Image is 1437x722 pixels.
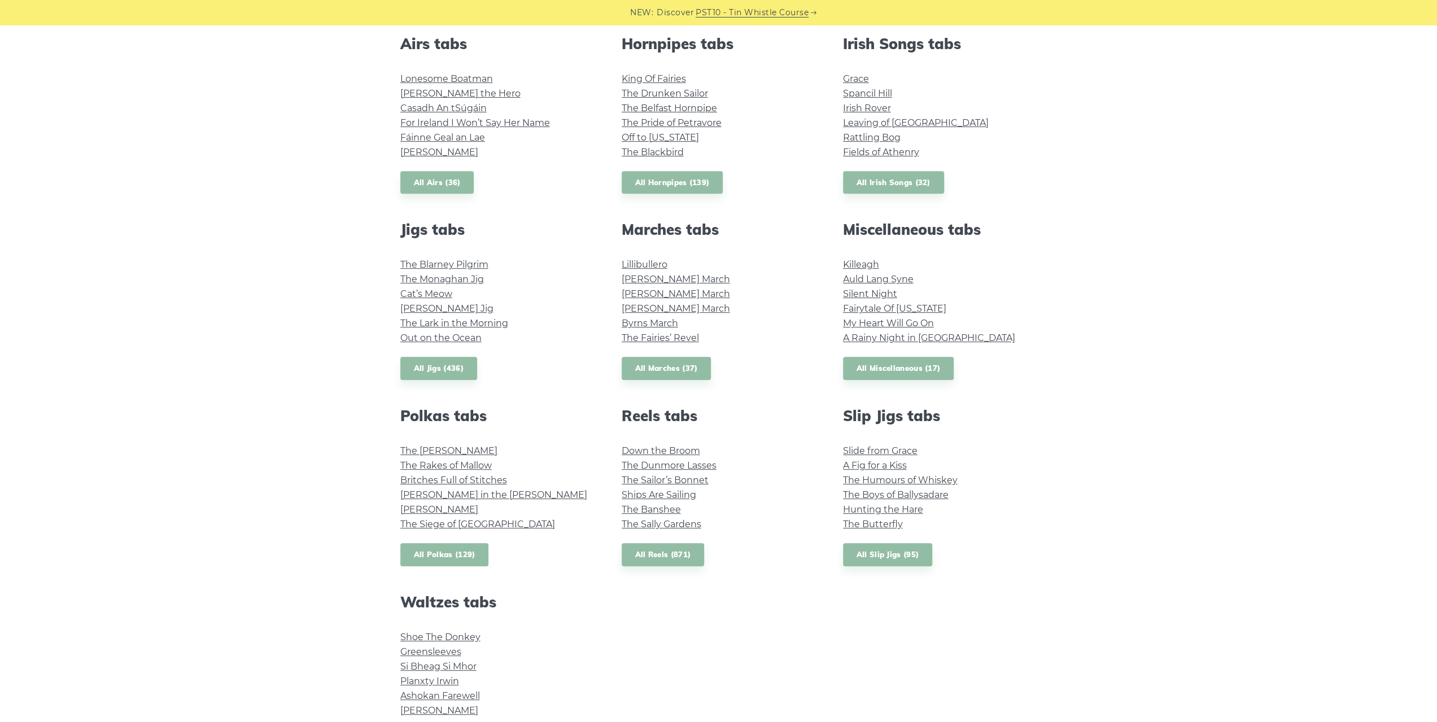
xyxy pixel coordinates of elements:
[843,147,919,157] a: Fields of Athenry
[400,661,477,672] a: Si­ Bheag Si­ Mhor
[400,676,459,686] a: Planxty Irwin
[622,504,681,515] a: The Banshee
[843,288,897,299] a: Silent Night
[400,357,477,380] a: All Jigs (436)
[622,475,709,485] a: The Sailor’s Bonnet
[400,73,493,84] a: Lonesome Boatman
[400,445,497,456] a: The [PERSON_NAME]
[400,259,488,270] a: The Blarney Pilgrim
[400,504,478,515] a: [PERSON_NAME]
[622,259,667,270] a: Lillibullero
[843,117,989,128] a: Leaving of [GEOGRAPHIC_DATA]
[400,171,474,194] a: All Airs (36)
[400,88,521,99] a: [PERSON_NAME] the Hero
[622,489,696,500] a: Ships Are Sailing
[622,274,730,285] a: [PERSON_NAME] March
[622,171,723,194] a: All Hornpipes (139)
[622,35,816,52] h2: Hornpipes tabs
[400,332,482,343] a: Out on the Ocean
[843,318,934,329] a: My Heart Will Go On
[400,593,595,611] h2: Waltzes tabs
[622,88,708,99] a: The Drunken Sailor
[630,6,653,19] span: NEW:
[400,543,489,566] a: All Polkas (129)
[400,318,508,329] a: The Lark in the Morning
[843,489,949,500] a: The Boys of Ballysadare
[843,35,1037,52] h2: Irish Songs tabs
[622,332,699,343] a: The Fairies’ Revel
[843,303,946,314] a: Fairytale Of [US_STATE]
[400,632,481,642] a: Shoe The Donkey
[843,132,901,143] a: Rattling Bog
[400,288,452,299] a: Cat’s Meow
[843,460,907,471] a: A Fig for a Kiss
[622,288,730,299] a: [PERSON_NAME] March
[843,259,879,270] a: Killeagh
[622,318,678,329] a: Byrns March
[843,543,932,566] a: All Slip Jigs (95)
[400,460,492,471] a: The Rakes of Mallow
[696,6,809,19] a: PST10 - Tin Whistle Course
[622,221,816,238] h2: Marches tabs
[400,690,480,701] a: Ashokan Farewell
[622,445,700,456] a: Down the Broom
[622,132,699,143] a: Off to [US_STATE]
[400,103,487,113] a: Casadh An tSúgáin
[400,132,485,143] a: Fáinne Geal an Lae
[843,445,918,456] a: Slide from Grace
[657,6,694,19] span: Discover
[843,221,1037,238] h2: Miscellaneous tabs
[843,171,944,194] a: All Irish Songs (32)
[400,221,595,238] h2: Jigs tabs
[622,303,730,314] a: [PERSON_NAME] March
[622,460,717,471] a: The Dunmore Lasses
[843,504,923,515] a: Hunting the Hare
[400,117,550,128] a: For Ireland I Won’t Say Her Name
[843,274,914,285] a: Auld Lang Syne
[622,543,705,566] a: All Reels (871)
[622,407,816,425] h2: Reels tabs
[400,407,595,425] h2: Polkas tabs
[400,147,478,157] a: [PERSON_NAME]
[400,646,461,657] a: Greensleeves
[400,489,587,500] a: [PERSON_NAME] in the [PERSON_NAME]
[622,519,701,530] a: The Sally Gardens
[843,519,903,530] a: The Butterfly
[843,103,891,113] a: Irish Rover
[400,705,478,716] a: [PERSON_NAME]
[400,475,507,485] a: Britches Full of Stitches
[843,332,1015,343] a: A Rainy Night in [GEOGRAPHIC_DATA]
[622,73,686,84] a: King Of Fairies
[622,103,717,113] a: The Belfast Hornpipe
[400,35,595,52] h2: Airs tabs
[843,88,892,99] a: Spancil Hill
[622,357,711,380] a: All Marches (37)
[400,303,493,314] a: [PERSON_NAME] Jig
[400,274,484,285] a: The Monaghan Jig
[622,117,722,128] a: The Pride of Petravore
[843,407,1037,425] h2: Slip Jigs tabs
[400,519,555,530] a: The Siege of [GEOGRAPHIC_DATA]
[843,73,869,84] a: Grace
[843,475,958,485] a: The Humours of Whiskey
[843,357,954,380] a: All Miscellaneous (17)
[622,147,684,157] a: The Blackbird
